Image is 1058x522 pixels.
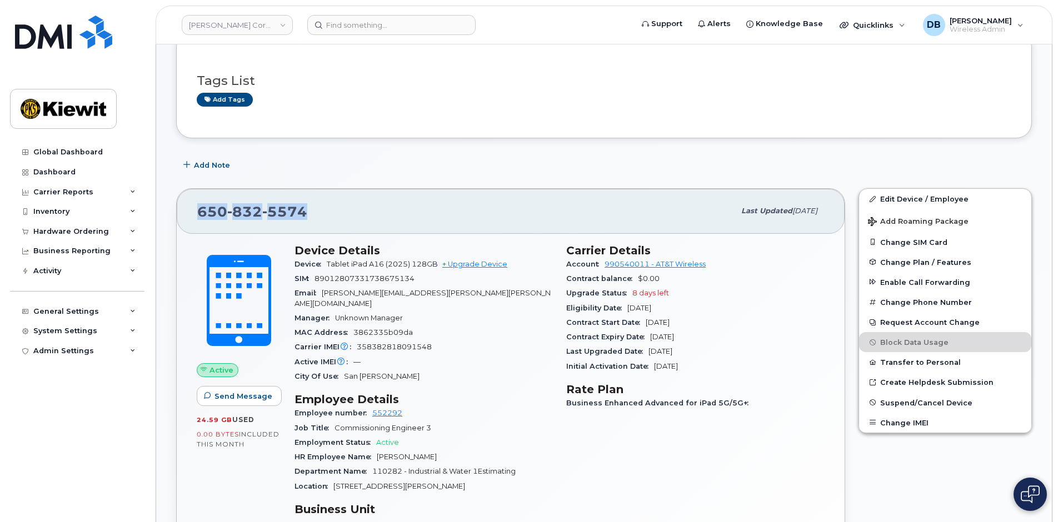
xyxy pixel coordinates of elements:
[707,18,731,29] span: Alerts
[859,292,1031,312] button: Change Phone Number
[315,274,415,283] span: 89012807331738675134
[566,244,825,257] h3: Carrier Details
[335,314,403,322] span: Unknown Manager
[859,232,1031,252] button: Change SIM Card
[859,352,1031,372] button: Transfer to Personal
[295,372,344,380] span: City Of Use
[650,333,674,341] span: [DATE]
[927,18,941,32] span: DB
[295,260,327,268] span: Device
[605,260,706,268] a: 990540011 - AT&T Wireless
[377,453,437,461] span: [PERSON_NAME]
[295,289,322,297] span: Email
[344,372,420,380] span: San [PERSON_NAME]
[197,93,253,107] a: Add tags
[295,467,372,475] span: Department Name
[197,386,282,406] button: Send Message
[859,413,1031,433] button: Change IMEI
[566,318,646,327] span: Contract Start Date
[197,203,307,220] span: 650
[295,314,335,322] span: Manager
[632,289,669,297] span: 8 days left
[566,274,638,283] span: Contract balance
[868,217,969,228] span: Add Roaming Package
[566,362,654,370] span: Initial Activation Date
[214,391,272,401] span: Send Message
[880,278,970,286] span: Enable Call Forwarding
[756,18,823,29] span: Knowledge Base
[333,482,465,490] span: [STREET_ADDRESS][PERSON_NAME]
[353,328,413,337] span: 3862335b09da
[262,203,307,220] span: 5574
[741,207,792,215] span: Last updated
[295,409,372,417] span: Employee number
[1021,485,1040,503] img: Open chat
[295,393,553,406] h3: Employee Details
[880,398,972,406] span: Suspend/Cancel Device
[197,416,232,424] span: 24.59 GB
[295,438,376,446] span: Employment Status
[376,438,399,446] span: Active
[295,424,335,432] span: Job Title
[690,13,738,35] a: Alerts
[950,25,1012,34] span: Wireless Admin
[327,260,438,268] span: Tablet iPad A16 (2025) 128GB
[295,482,333,490] span: Location
[295,274,315,283] span: SIM
[357,343,432,351] span: 358382818091548
[915,14,1031,36] div: Daniel Buffington
[372,467,516,475] span: 110282 - Industrial & Water 1Estimating
[654,362,678,370] span: [DATE]
[566,383,825,396] h3: Rate Plan
[194,160,230,170] span: Add Note
[442,260,507,268] a: + Upgrade Device
[648,347,672,355] span: [DATE]
[651,18,682,29] span: Support
[853,21,894,29] span: Quicklinks
[197,430,239,438] span: 0.00 Bytes
[566,260,605,268] span: Account
[232,415,254,424] span: used
[176,155,239,175] button: Add Note
[295,244,553,257] h3: Device Details
[859,332,1031,352] button: Block Data Usage
[295,453,377,461] span: HR Employee Name
[353,358,361,366] span: —
[227,203,262,220] span: 832
[295,503,553,516] h3: Business Unit
[859,312,1031,332] button: Request Account Change
[859,252,1031,272] button: Change Plan / Features
[307,15,476,35] input: Find something...
[859,372,1031,392] a: Create Helpdesk Submission
[634,13,690,35] a: Support
[859,189,1031,209] a: Edit Device / Employee
[566,289,632,297] span: Upgrade Status
[646,318,670,327] span: [DATE]
[295,358,353,366] span: Active IMEI
[197,430,280,448] span: included this month
[295,328,353,337] span: MAC Address
[566,399,754,407] span: Business Enhanced Advanced for iPad 5G/5G+
[197,74,1011,88] h3: Tags List
[566,333,650,341] span: Contract Expiry Date
[566,347,648,355] span: Last Upgraded Date
[566,304,627,312] span: Eligibility Date
[859,209,1031,232] button: Add Roaming Package
[859,393,1031,413] button: Suspend/Cancel Device
[209,365,233,375] span: Active
[859,272,1031,292] button: Enable Call Forwarding
[182,15,293,35] a: Kiewit Corporation
[295,343,357,351] span: Carrier IMEI
[295,289,551,307] span: [PERSON_NAME][EMAIL_ADDRESS][PERSON_NAME][PERSON_NAME][DOMAIN_NAME]
[335,424,431,432] span: Commissioning Engineer 3
[372,409,402,417] a: 552292
[792,207,817,215] span: [DATE]
[832,14,913,36] div: Quicklinks
[880,258,971,266] span: Change Plan / Features
[627,304,651,312] span: [DATE]
[950,16,1012,25] span: [PERSON_NAME]
[638,274,660,283] span: $0.00
[738,13,831,35] a: Knowledge Base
